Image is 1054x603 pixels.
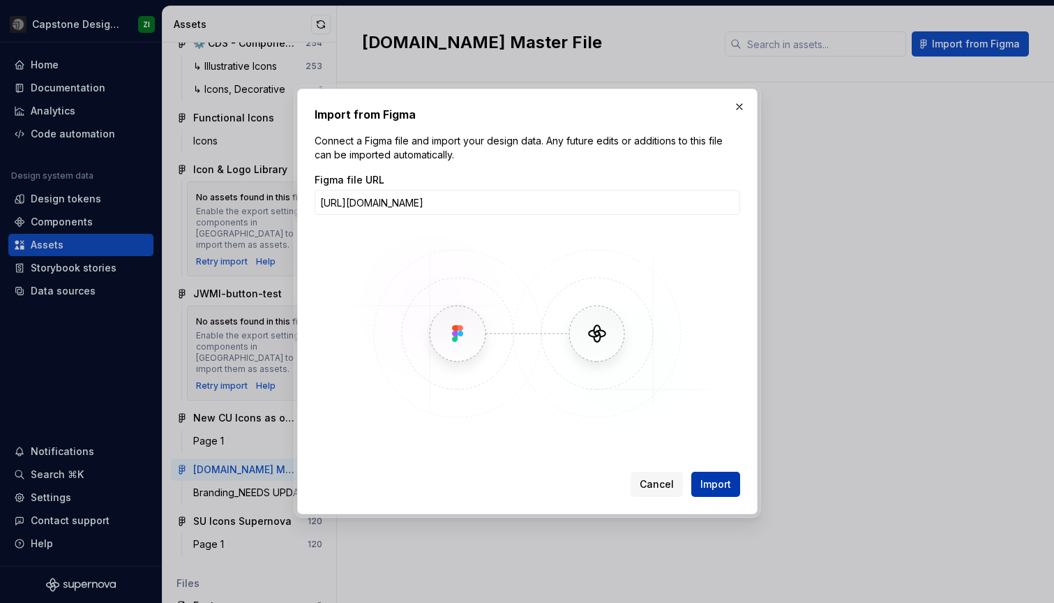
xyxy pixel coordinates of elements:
button: Import [691,472,740,497]
label: Figma file URL [315,173,384,187]
p: Connect a Figma file and import your design data. Any future edits or additions to this file can ... [315,134,740,162]
span: Cancel [640,477,674,491]
button: Cancel [631,472,683,497]
input: https://figma.com/file/... [315,190,740,215]
span: Import [700,477,731,491]
h2: Import from Figma [315,106,740,123]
